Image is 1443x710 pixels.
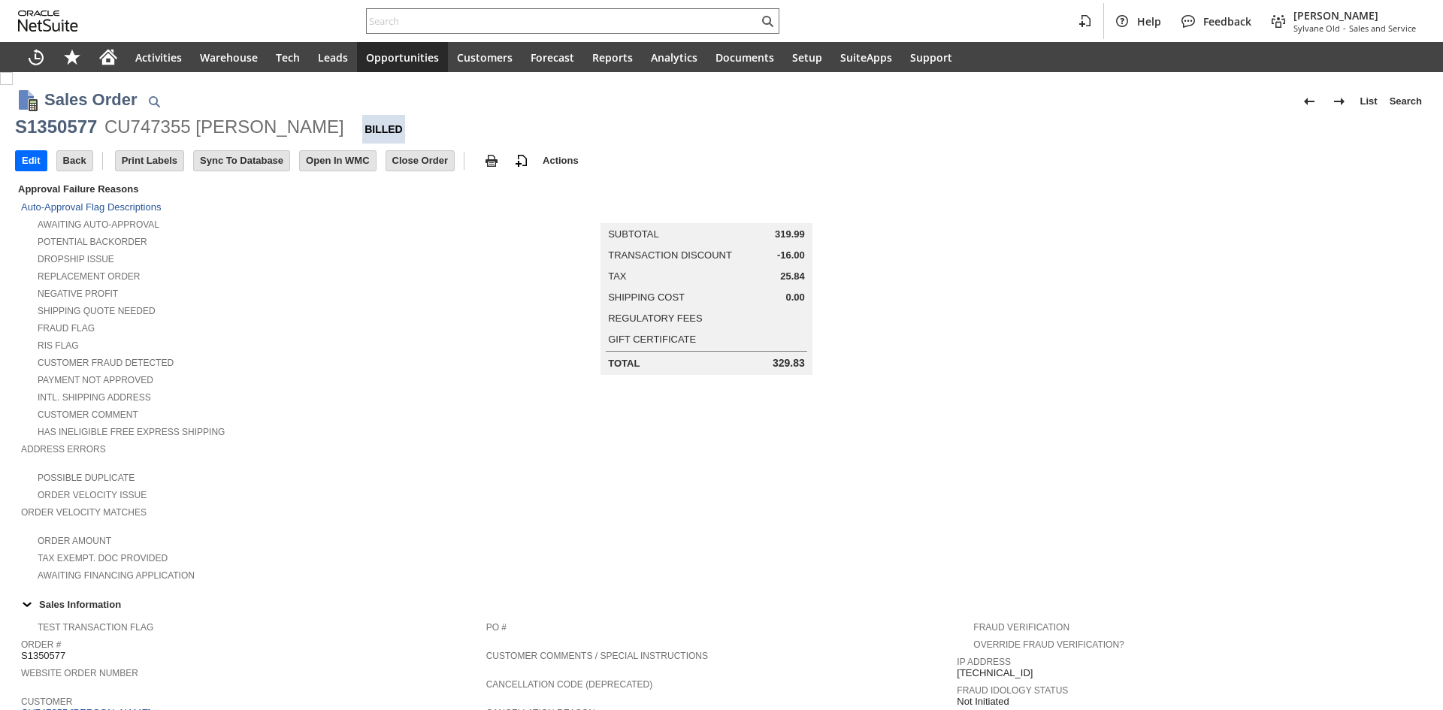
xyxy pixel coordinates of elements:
a: Shipping Cost [608,292,685,303]
a: Customers [448,42,522,72]
a: Customer [21,696,72,707]
a: Warehouse [191,42,267,72]
a: Tech [267,42,309,72]
span: [PERSON_NAME] [1293,8,1416,23]
a: Website Order Number [21,668,138,678]
input: Close Order [386,151,454,171]
caption: Summary [600,199,812,223]
span: Not Initiated [957,696,1009,708]
span: Activities [135,50,182,65]
a: Tax Exempt. Doc Provided [38,553,168,563]
a: Setup [783,42,831,72]
a: Order Amount [38,536,111,546]
input: Edit [16,151,47,171]
a: Home [90,42,126,72]
input: Sync To Database [194,151,289,171]
div: Shortcuts [54,42,90,72]
td: Sales Information [15,594,1428,614]
span: Opportunities [366,50,439,65]
a: Activities [126,42,191,72]
span: Feedback [1203,14,1251,29]
a: Documents [706,42,783,72]
a: Order # [21,639,61,650]
span: [TECHNICAL_ID] [957,667,1033,679]
a: Forecast [522,42,583,72]
a: Has Ineligible Free Express Shipping [38,427,225,437]
a: Potential Backorder [38,237,147,247]
a: Search [1384,89,1428,113]
a: Order Velocity Matches [21,507,147,518]
span: 0.00 [785,292,804,304]
a: Awaiting Financing Application [38,570,195,581]
a: Awaiting Auto-Approval [38,219,159,230]
span: 319.99 [775,228,805,240]
a: Payment not approved [38,375,153,385]
span: S1350577 [21,650,65,662]
div: Sales Information [15,594,1422,614]
svg: Home [99,48,117,66]
a: Transaction Discount [608,249,732,261]
a: Customer Comments / Special Instructions [486,651,708,661]
span: Forecast [531,50,574,65]
a: Analytics [642,42,706,72]
a: Fraud Idology Status [957,685,1068,696]
a: Opportunities [357,42,448,72]
svg: Shortcuts [63,48,81,66]
a: Customer Fraud Detected [38,358,174,368]
div: Approval Failure Reasons [15,180,480,198]
svg: Search [758,12,776,30]
a: Fraud Flag [38,323,95,334]
div: Billed [362,115,405,144]
a: Test Transaction Flag [38,622,153,633]
span: Sales and Service [1349,23,1416,34]
img: Quick Find [145,92,163,110]
a: Intl. Shipping Address [38,392,151,403]
a: RIS flag [38,340,79,351]
a: Address Errors [21,444,106,455]
span: Setup [792,50,822,65]
span: Tech [276,50,300,65]
img: print.svg [483,152,501,170]
span: Sylvane Old [1293,23,1340,34]
input: Open In WMC [300,151,376,171]
a: SuiteApps [831,42,901,72]
span: Customers [457,50,513,65]
svg: logo [18,11,78,32]
a: Auto-Approval Flag Descriptions [21,201,161,213]
span: 329.83 [773,357,805,370]
a: Cancellation Code (deprecated) [486,679,653,690]
a: Tax [608,270,626,282]
span: SuiteApps [840,50,892,65]
a: Order Velocity Issue [38,490,147,500]
input: Print Labels [116,151,183,171]
span: -16.00 [777,249,805,261]
span: - [1343,23,1346,34]
span: Reports [592,50,633,65]
div: CU747355 [PERSON_NAME] [104,115,344,139]
a: Actions [537,155,585,166]
a: List [1354,89,1384,113]
a: Leads [309,42,357,72]
img: Previous [1300,92,1318,110]
a: Override Fraud Verification? [973,639,1124,650]
img: Next [1330,92,1348,110]
h1: Sales Order [44,87,138,112]
svg: Recent Records [27,48,45,66]
a: IP Address [957,657,1011,667]
span: 25.84 [780,270,805,282]
a: Shipping Quote Needed [38,306,156,316]
a: Negative Profit [38,289,118,299]
a: Reports [583,42,642,72]
span: Leads [318,50,348,65]
span: Help [1137,14,1161,29]
div: S1350577 [15,115,97,139]
a: Possible Duplicate [38,473,135,483]
a: Replacement Order [38,271,140,282]
span: Warehouse [200,50,258,65]
span: Support [910,50,952,65]
a: Recent Records [18,42,54,72]
a: Fraud Verification [973,622,1069,633]
span: Documents [715,50,774,65]
a: Subtotal [608,228,658,240]
a: PO # [486,622,507,633]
